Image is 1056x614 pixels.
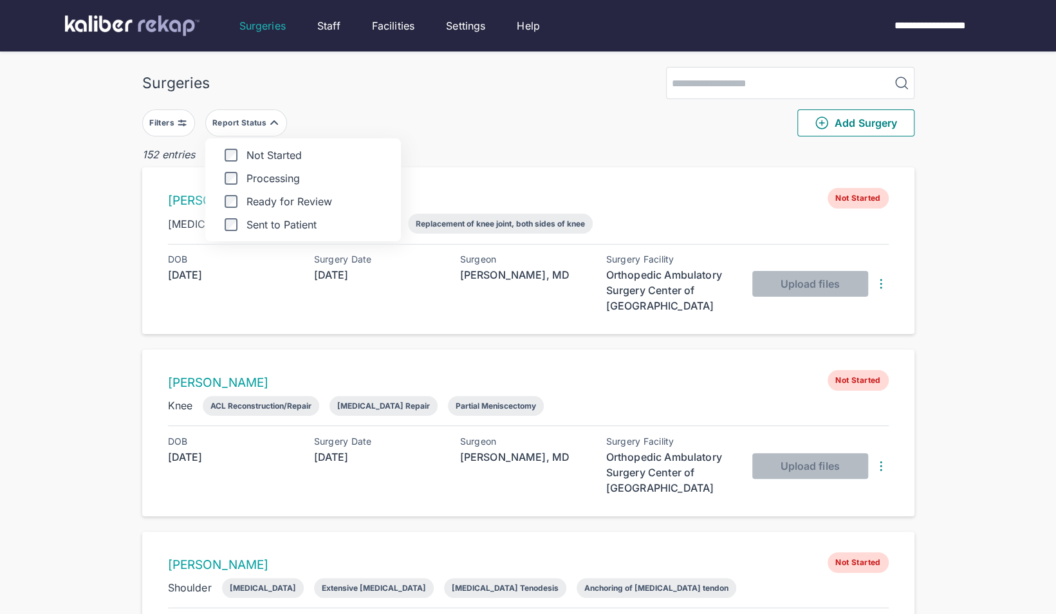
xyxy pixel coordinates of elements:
div: Surgery Date [314,254,443,265]
button: Upload files [752,271,868,297]
img: PlusCircleGreen.5fd88d77.svg [814,115,829,131]
span: Upload files [780,460,839,472]
span: Not Started [828,552,888,573]
a: Facilities [372,18,415,33]
img: MagnifyingGlass.1dc66aab.svg [894,75,909,91]
div: DOB [168,436,297,447]
div: ACL Reconstruction/Repair [210,401,311,411]
label: Ready for Review [216,195,391,208]
div: Replacement of knee joint, both sides of knee [416,219,585,228]
div: [DATE] [168,449,297,465]
div: Knee [168,398,193,413]
a: [PERSON_NAME] [168,193,269,208]
div: [MEDICAL_DATA] [230,583,296,593]
label: Not Started [216,149,391,162]
img: faders-horizontal-grey.d550dbda.svg [177,118,187,128]
img: filter-caret-up-grey.6fbe43cd.svg [269,118,279,128]
a: Help [517,18,540,33]
div: Extensive [MEDICAL_DATA] [322,583,426,593]
div: 152 entries [142,147,914,162]
div: Surgeon [460,436,589,447]
button: Filters [142,109,195,136]
div: Orthopedic Ambulatory Surgery Center of [GEOGRAPHIC_DATA] [606,449,735,496]
input: Processing [226,173,236,183]
div: Report Status [212,118,269,128]
label: Processing [216,172,391,185]
div: [DATE] [168,267,297,283]
div: Surgery Facility [606,254,735,265]
input: Ready for Review [226,196,236,207]
div: [MEDICAL_DATA] (thigh region) and knee joint [168,216,398,232]
a: Surgeries [239,18,286,33]
a: [PERSON_NAME] [168,375,269,390]
input: Not Started [226,150,236,160]
button: Report Status [205,109,287,136]
div: [DATE] [314,449,443,465]
span: Not Started [828,370,888,391]
img: DotsThreeVertical.31cb0eda.svg [873,458,889,474]
div: [PERSON_NAME], MD [460,267,589,283]
a: [PERSON_NAME] [168,557,269,572]
div: Partial Meniscectomy [456,401,536,411]
span: Add Surgery [814,115,897,131]
button: Upload files [752,453,868,479]
span: Upload files [780,277,839,290]
div: Surgeries [142,74,210,92]
a: Settings [446,18,485,33]
div: [PERSON_NAME], MD [460,449,589,465]
button: Add Surgery [797,109,914,136]
img: kaliber labs logo [65,15,199,36]
div: [MEDICAL_DATA] Repair [337,401,430,411]
span: Not Started [828,188,888,209]
div: [DATE] [314,267,443,283]
div: Surgery Facility [606,436,735,447]
div: DOB [168,254,297,265]
div: Anchoring of [MEDICAL_DATA] tendon [584,583,728,593]
label: Sent to Patient [216,218,391,231]
div: Shoulder [168,580,212,595]
div: Orthopedic Ambulatory Surgery Center of [GEOGRAPHIC_DATA] [606,267,735,313]
div: [MEDICAL_DATA] Tenodesis [452,583,559,593]
div: Surgeon [460,254,589,265]
a: Staff [317,18,340,33]
img: DotsThreeVertical.31cb0eda.svg [873,276,889,292]
div: Surgery Date [314,436,443,447]
input: Sent to Patient [226,219,236,230]
div: Filters [149,118,177,128]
